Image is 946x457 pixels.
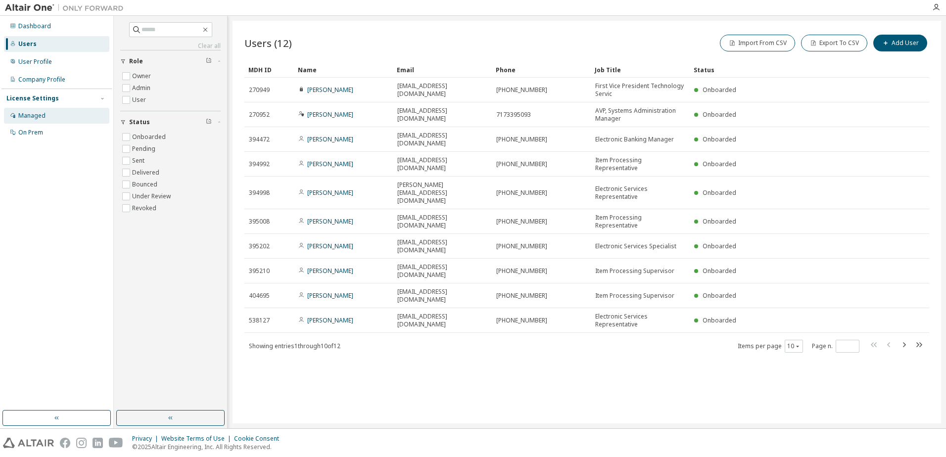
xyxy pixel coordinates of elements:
p: © 2025 Altair Engineering, Inc. All Rights Reserved. [132,443,285,451]
span: 395202 [249,242,270,250]
button: Add User [873,35,927,51]
span: 270949 [249,86,270,94]
div: Privacy [132,435,161,443]
img: instagram.svg [76,438,87,448]
span: Page n. [812,340,859,353]
span: [PHONE_NUMBER] [496,218,547,226]
a: Clear all [120,42,221,50]
a: [PERSON_NAME] [307,242,353,250]
a: [PERSON_NAME] [307,135,353,143]
a: [PERSON_NAME] [307,316,353,324]
div: Name [298,62,389,78]
span: Electronic Services Representative [595,185,685,201]
div: MDH ID [248,62,290,78]
a: [PERSON_NAME] [307,188,353,197]
span: [PHONE_NUMBER] [496,267,547,275]
span: Onboarded [703,110,736,119]
a: [PERSON_NAME] [307,110,353,119]
img: youtube.svg [109,438,123,448]
label: Sent [132,155,146,167]
div: License Settings [6,94,59,102]
span: [PHONE_NUMBER] [496,292,547,300]
div: Job Title [595,62,686,78]
div: Phone [496,62,587,78]
span: Clear filter [206,57,212,65]
span: Item Processing Representative [595,214,685,229]
div: Website Terms of Use [161,435,234,443]
button: Status [120,111,221,133]
button: Export To CSV [801,35,867,51]
label: Bounced [132,179,159,190]
span: 404695 [249,292,270,300]
span: 395210 [249,267,270,275]
span: Onboarded [703,291,736,300]
div: User Profile [18,58,52,66]
span: [EMAIL_ADDRESS][DOMAIN_NAME] [397,107,487,123]
span: 394992 [249,160,270,168]
img: linkedin.svg [93,438,103,448]
span: [PHONE_NUMBER] [496,160,547,168]
label: Revoked [132,202,158,214]
img: Altair One [5,3,129,13]
div: Users [18,40,37,48]
span: [EMAIL_ADDRESS][DOMAIN_NAME] [397,288,487,304]
button: Import From CSV [720,35,795,51]
label: Owner [132,70,153,82]
label: Pending [132,143,157,155]
span: Item Processing Representative [595,156,685,172]
a: [PERSON_NAME] [307,217,353,226]
span: Electronic Services Specialist [595,242,676,250]
img: altair_logo.svg [3,438,54,448]
span: Onboarded [703,267,736,275]
span: [PERSON_NAME][EMAIL_ADDRESS][DOMAIN_NAME] [397,181,487,205]
span: [EMAIL_ADDRESS][DOMAIN_NAME] [397,156,487,172]
a: [PERSON_NAME] [307,267,353,275]
div: Dashboard [18,22,51,30]
div: Company Profile [18,76,65,84]
span: 7173395093 [496,111,531,119]
span: [PHONE_NUMBER] [496,136,547,143]
span: Items per page [738,340,803,353]
div: Status [694,62,878,78]
span: [EMAIL_ADDRESS][DOMAIN_NAME] [397,214,487,229]
span: 270952 [249,111,270,119]
span: First Vice President Technology Servic [595,82,685,98]
span: Onboarded [703,135,736,143]
span: Onboarded [703,316,736,324]
span: Electronic Services Representative [595,313,685,328]
span: Item Processing Supervisor [595,292,674,300]
span: Onboarded [703,217,736,226]
span: [EMAIL_ADDRESS][DOMAIN_NAME] [397,263,487,279]
div: Managed [18,112,46,120]
span: Showing entries 1 through 10 of 12 [249,342,340,350]
span: 394998 [249,189,270,197]
span: [EMAIL_ADDRESS][DOMAIN_NAME] [397,313,487,328]
button: Role [120,50,221,72]
span: Item Processing Supervisor [595,267,674,275]
div: Cookie Consent [234,435,285,443]
span: 538127 [249,317,270,324]
label: Delivered [132,167,161,179]
span: [PHONE_NUMBER] [496,242,547,250]
a: [PERSON_NAME] [307,160,353,168]
a: [PERSON_NAME] [307,86,353,94]
label: User [132,94,148,106]
span: Onboarded [703,86,736,94]
span: Clear filter [206,118,212,126]
span: [PHONE_NUMBER] [496,86,547,94]
span: Onboarded [703,160,736,168]
span: Electronic Banking Manager [595,136,674,143]
span: Onboarded [703,188,736,197]
span: Status [129,118,150,126]
span: [EMAIL_ADDRESS][DOMAIN_NAME] [397,82,487,98]
span: [PHONE_NUMBER] [496,189,547,197]
span: 395008 [249,218,270,226]
span: 394472 [249,136,270,143]
div: On Prem [18,129,43,137]
span: AVP, Systems Administration Manager [595,107,685,123]
span: [EMAIL_ADDRESS][DOMAIN_NAME] [397,132,487,147]
span: Role [129,57,143,65]
a: [PERSON_NAME] [307,291,353,300]
label: Onboarded [132,131,168,143]
button: 10 [787,342,801,350]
